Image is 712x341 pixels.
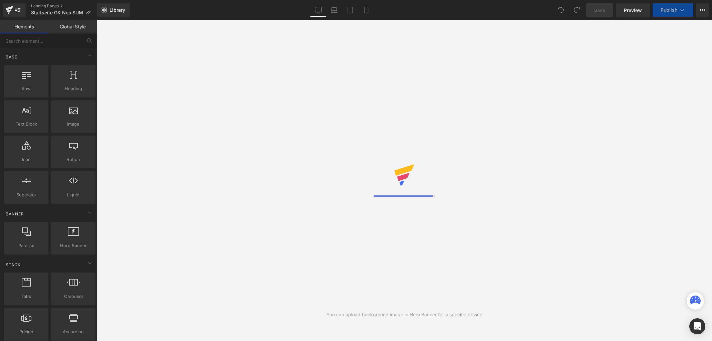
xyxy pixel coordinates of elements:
[6,293,46,300] span: Tabs
[53,156,93,163] span: Button
[570,3,583,17] button: Redo
[554,3,567,17] button: Undo
[624,7,642,14] span: Preview
[48,20,97,33] a: Global Style
[53,191,93,198] span: Liquid
[326,311,482,318] div: You can upload background image in Hero Banner for a specific device
[109,7,125,13] span: Library
[53,121,93,128] span: Image
[3,3,26,17] a: v6
[53,242,93,249] span: Hero Banner
[5,262,21,268] span: Stack
[53,85,93,92] span: Heading
[53,328,93,335] span: Accordion
[53,293,93,300] span: Carousel
[6,328,46,335] span: Pricing
[358,3,374,17] a: Mobile
[31,10,83,15] span: Startseite GK Neu SUM
[696,3,709,17] button: More
[653,3,693,17] button: Publish
[594,7,605,14] span: Save
[616,3,650,17] a: Preview
[6,121,46,128] span: Text Block
[5,211,25,217] span: Banner
[310,3,326,17] a: Desktop
[6,242,46,249] span: Parallax
[5,54,18,60] span: Base
[31,3,97,9] a: Landing Pages
[6,85,46,92] span: Row
[13,6,22,14] div: v6
[6,191,46,198] span: Separator
[326,3,342,17] a: Laptop
[6,156,46,163] span: Icon
[661,7,677,13] span: Publish
[97,3,130,17] a: New Library
[689,318,705,334] div: Open Intercom Messenger
[342,3,358,17] a: Tablet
